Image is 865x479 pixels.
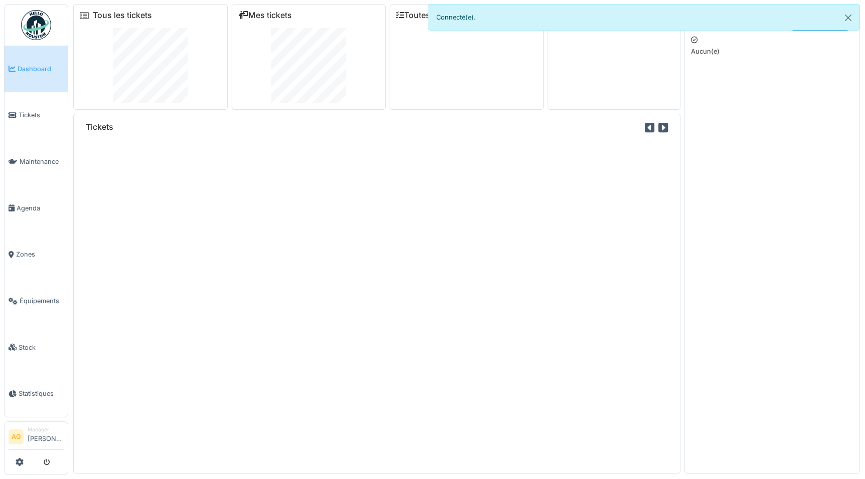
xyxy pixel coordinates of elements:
[691,47,853,56] p: Aucun(e)
[28,426,64,433] div: Manager
[16,250,64,259] span: Zones
[9,429,24,444] li: AG
[20,296,64,306] span: Équipements
[21,10,51,40] img: Badge_color-CXgf-gQk.svg
[5,185,68,231] a: Agenda
[238,11,292,20] a: Mes tickets
[5,92,68,139] a: Tickets
[396,11,471,20] a: Toutes les tâches
[9,426,64,450] a: AG Manager[PERSON_NAME]
[5,46,68,92] a: Dashboard
[5,278,68,324] a: Équipements
[5,138,68,185] a: Maintenance
[86,122,113,132] h6: Tickets
[5,324,68,371] a: Stock
[19,389,64,398] span: Statistiques
[20,157,64,166] span: Maintenance
[93,11,152,20] a: Tous les tickets
[19,110,64,120] span: Tickets
[19,343,64,352] span: Stock
[5,371,68,417] a: Statistiques
[837,5,859,31] button: Close
[18,64,64,74] span: Dashboard
[428,4,860,31] div: Connecté(e).
[17,203,64,213] span: Agenda
[5,231,68,278] a: Zones
[28,426,64,447] li: [PERSON_NAME]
